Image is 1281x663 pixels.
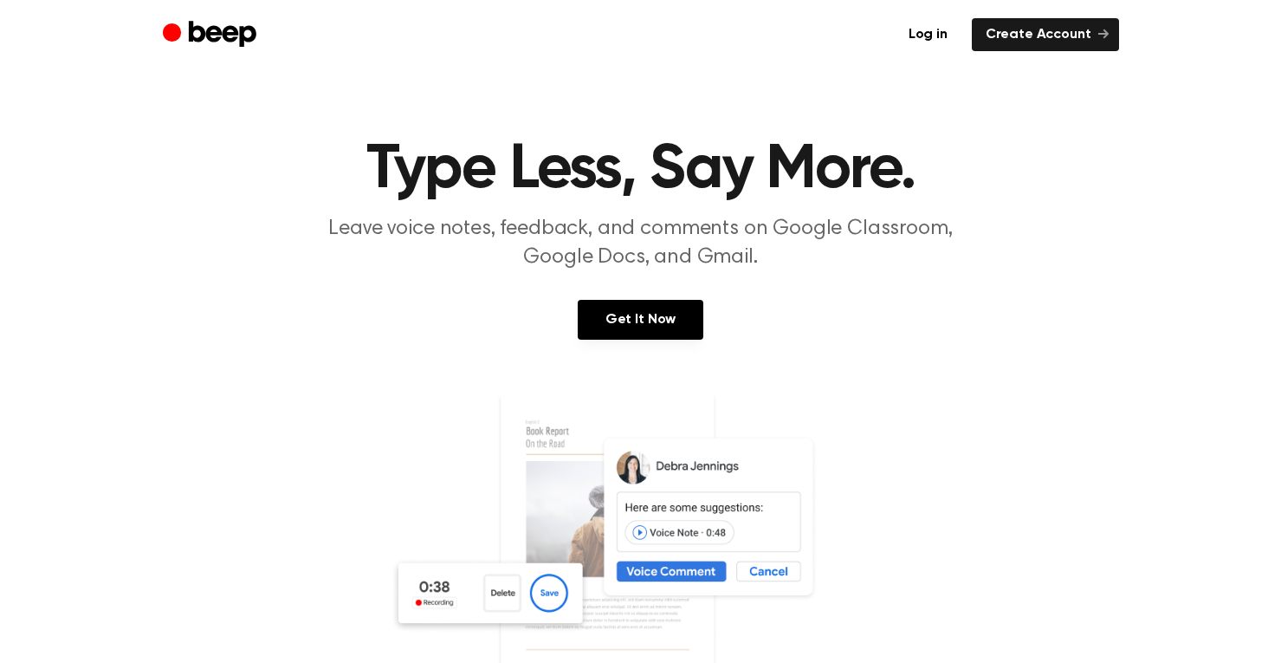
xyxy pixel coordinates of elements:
[197,139,1084,201] h1: Type Less, Say More.
[895,18,961,51] a: Log in
[163,18,261,52] a: Beep
[308,215,974,272] p: Leave voice notes, feedback, and comments on Google Classroom, Google Docs, and Gmail.
[972,18,1119,51] a: Create Account
[578,300,703,340] a: Get It Now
